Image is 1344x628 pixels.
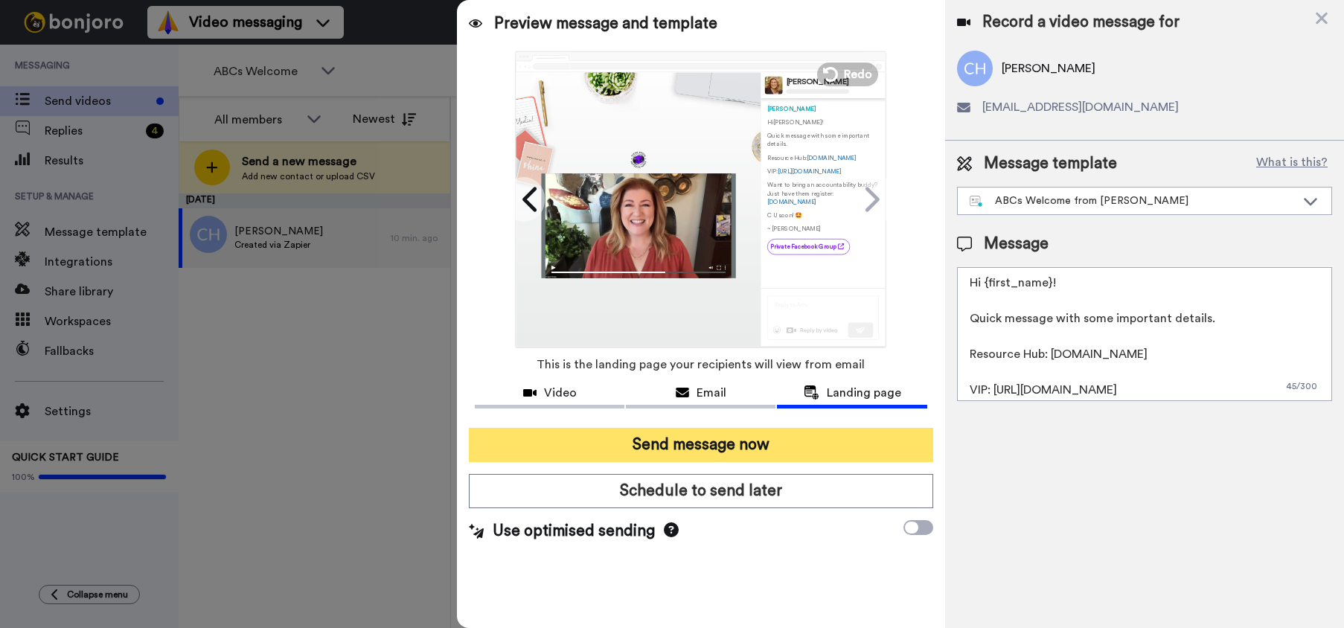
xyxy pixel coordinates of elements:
[807,155,857,161] a: [DOMAIN_NAME]
[767,118,879,126] p: Hi [PERSON_NAME] !
[767,167,879,175] p: VIP:
[767,295,879,339] img: reply-preview.svg
[970,193,1296,208] div: ABCs Welcome from [PERSON_NAME]
[630,150,647,168] img: c0a8bcd3-05d9-4d39-933a-1b7a5a22077c
[541,260,735,278] img: player-controls-full.svg
[767,225,879,233] p: ~ [PERSON_NAME]
[544,384,577,402] span: Video
[767,199,816,205] a: [DOMAIN_NAME]
[1252,153,1332,175] button: What is this?
[469,428,933,462] button: Send message now
[982,98,1179,116] span: [EMAIL_ADDRESS][DOMAIN_NAME]
[984,233,1049,255] span: Message
[984,153,1117,175] span: Message template
[827,384,901,402] span: Landing page
[537,348,865,381] span: This is the landing page your recipients will view from email
[957,267,1332,401] textarea: Hi {first_name}! Quick message with some important details. Resource Hub: [DOMAIN_NAME] VIP: [URL...
[778,168,842,174] a: [URL][DOMAIN_NAME]
[767,104,879,112] div: [PERSON_NAME]
[767,238,850,254] a: Private Facebook Group
[970,196,984,208] img: nextgen-template.svg
[767,132,879,149] p: Quick message with some important details.
[493,520,655,542] span: Use optimised sending
[767,181,879,206] p: Want to bring an accountability buddy? Just have them register:
[469,474,933,508] button: Schedule to send later
[767,211,879,220] p: C U soon! 🤩
[697,384,726,402] span: Email
[767,153,879,161] p: Resource Hub:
